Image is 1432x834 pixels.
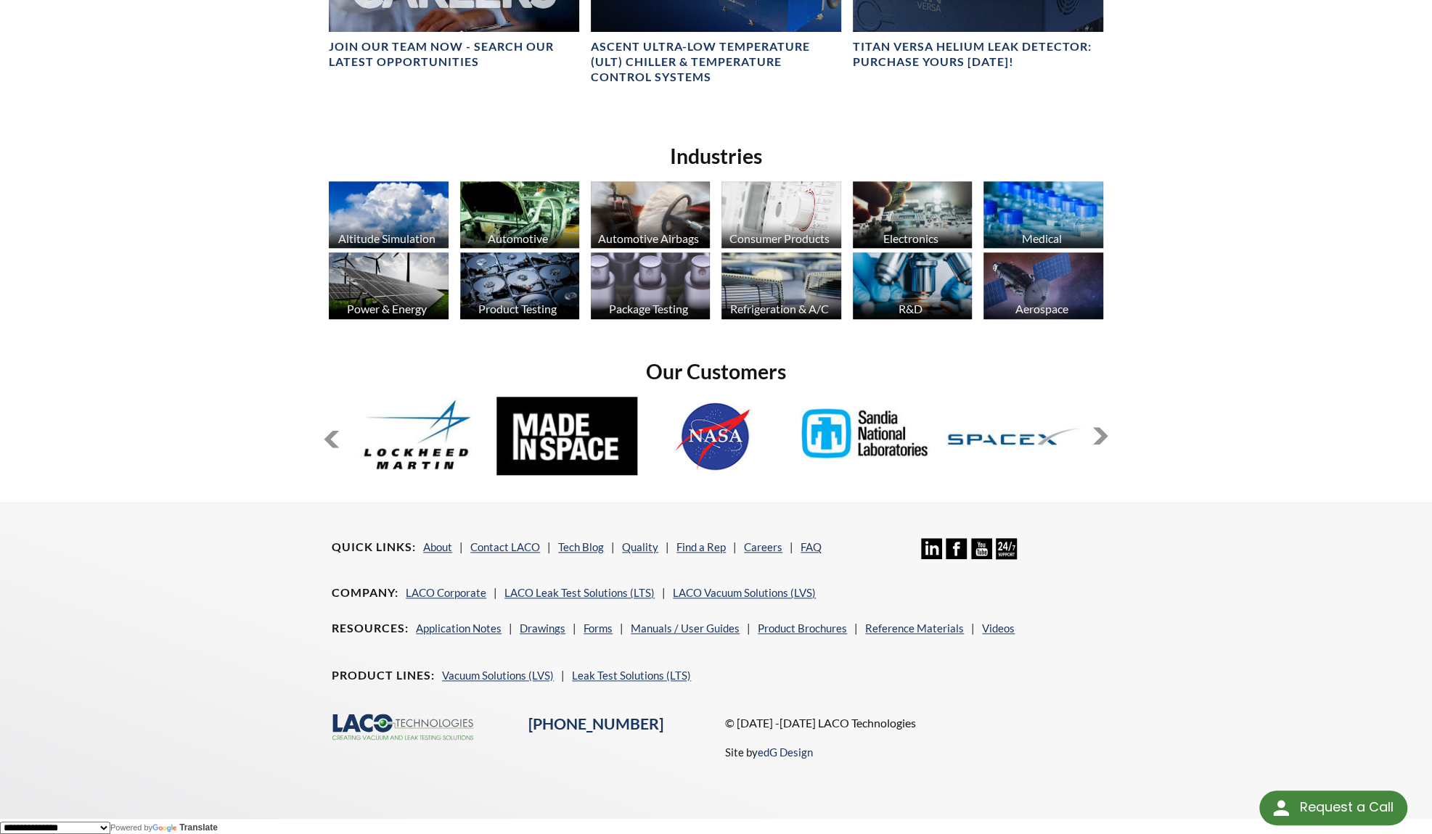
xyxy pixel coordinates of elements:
[458,231,578,245] div: Automotive
[327,302,446,315] div: Power & Energy
[323,358,1109,385] h2: Our Customers
[631,622,740,635] a: Manuals / User Guides
[981,302,1101,315] div: Aerospace
[1299,790,1393,824] div: Request a Call
[721,181,840,252] a: Consumer Products
[329,39,579,70] h4: Join our team now - SEARCH OUR LATEST OPPORTUNITIES
[458,302,578,315] div: Product Testing
[327,231,446,245] div: Altitude Simulation
[1269,796,1293,819] img: round button
[673,586,816,599] a: LACO Vacuum Solutions (LVS)
[589,231,708,245] div: Automotive Airbags
[406,586,486,599] a: LACO Corporate
[744,540,782,553] a: Careers
[460,181,579,252] a: Automotive
[591,39,841,84] h4: Ascent Ultra-Low Temperature (ULT) Chiller & Temperature Control Systems
[332,540,416,555] h4: Quick Links
[591,181,710,252] a: Automotive Airbags
[572,669,691,682] a: Leak Test Solutions (LTS)
[460,252,579,323] a: Product Testing
[442,669,554,682] a: Vacuum Solutions (LVS)
[152,824,179,833] img: Google Translate
[332,585,398,600] h4: Company
[983,252,1102,319] img: Artboard_1.jpg
[851,231,970,245] div: Electronics
[944,397,1084,475] img: SpaceX.jpg
[719,302,839,315] div: Refrigeration & A/C
[721,181,840,248] img: industry_Consumer_670x376.jpg
[982,622,1015,635] a: Videos
[332,668,435,683] h4: Product Lines
[981,231,1101,245] div: Medical
[460,252,579,319] img: industry_ProductTesting_670x376.jpg
[520,622,565,635] a: Drawings
[323,143,1109,170] h2: Industries
[416,622,502,635] a: Application Notes
[851,302,970,315] div: R&D
[853,39,1103,70] h4: TITAN VERSA Helium Leak Detector: Purchase Yours [DATE]!
[622,540,658,553] a: Quality
[996,538,1017,559] img: 24/7 Support Icon
[853,181,972,248] img: industry_Electronics_670x376.jpg
[528,714,663,733] a: [PHONE_NUMBER]
[721,252,840,319] img: industry_HVAC_670x376.jpg
[719,231,839,245] div: Consumer Products
[470,540,540,553] a: Contact LACO
[676,540,726,553] a: Find a Rep
[496,397,637,475] img: MadeInSpace.jpg
[801,540,822,553] a: FAQ
[758,622,847,635] a: Product Brochures
[646,397,786,475] img: NASA.jpg
[853,252,972,323] a: R&D
[853,252,972,319] img: industry_R_D_670x376.jpg
[329,252,448,323] a: Power & Energy
[591,181,710,248] img: industry_Auto-Airbag_670x376.jpg
[329,181,448,248] img: industry_AltitudeSim_670x376.jpg
[504,586,655,599] a: LACO Leak Test Solutions (LTS)
[757,746,812,759] a: edG Design
[423,540,452,553] a: About
[983,181,1102,252] a: Medical
[591,252,710,319] img: industry_Package_670x376.jpg
[853,181,972,252] a: Electronics
[460,181,579,248] img: industry_Automotive_670x376.jpg
[724,743,812,761] p: Site by
[329,181,448,252] a: Altitude Simulation
[983,252,1102,323] a: Aerospace
[348,397,488,475] img: Lockheed-Martin.jpg
[724,714,1100,732] p: © [DATE] -[DATE] LACO Technologies
[584,622,613,635] a: Forms
[795,397,935,475] img: Sandia-Natl-Labs.jpg
[332,621,409,636] h4: Resources
[1259,790,1407,825] div: Request a Call
[589,302,708,315] div: Package Testing
[558,540,604,553] a: Tech Blog
[865,622,964,635] a: Reference Materials
[329,252,448,319] img: industry_Power-2_670x376.jpg
[721,252,840,323] a: Refrigeration & A/C
[591,252,710,323] a: Package Testing
[983,181,1102,248] img: industry_Medical_670x376.jpg
[996,548,1017,561] a: 24/7 Support
[152,822,218,833] a: Translate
